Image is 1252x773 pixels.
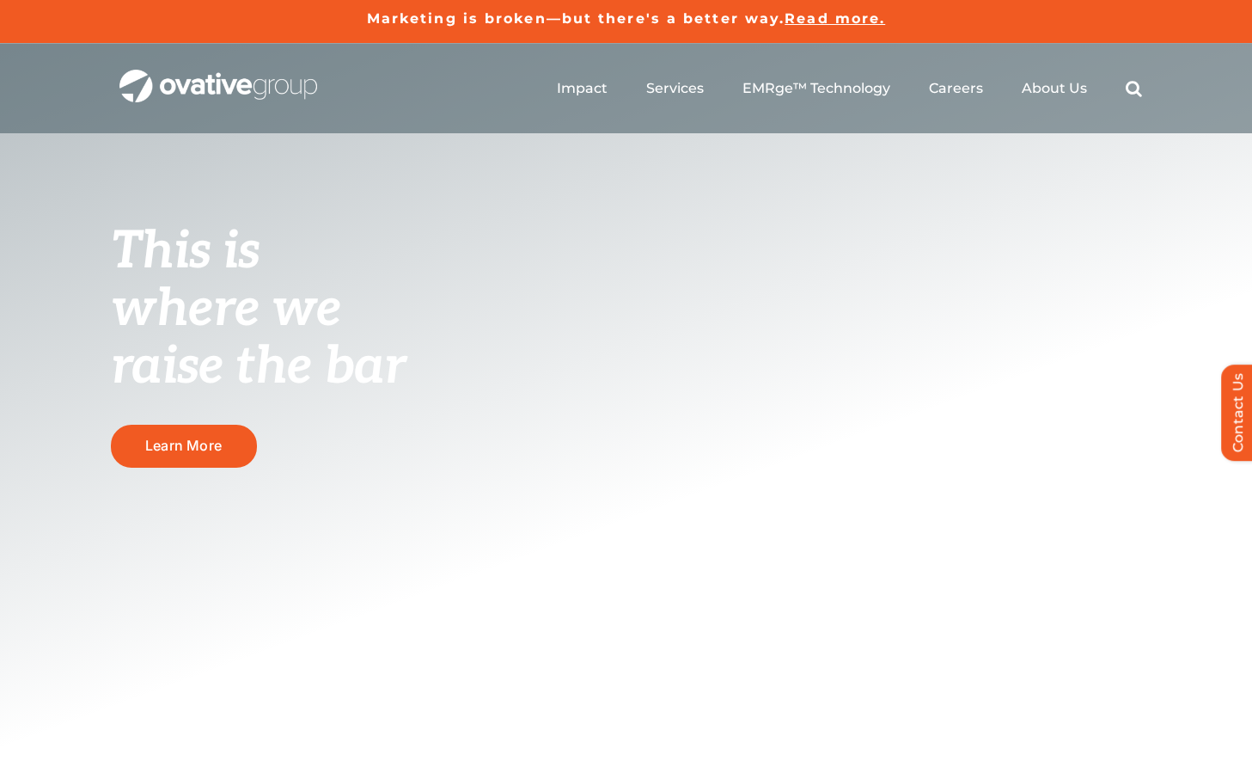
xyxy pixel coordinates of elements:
a: Read more. [785,10,885,27]
a: Search [1126,80,1142,97]
span: where we raise the bar [111,279,406,398]
a: EMRge™ Technology [742,80,890,97]
a: Learn More [111,425,257,467]
nav: Menu [557,61,1142,116]
a: Careers [929,80,983,97]
span: Learn More [145,438,222,454]
a: Marketing is broken—but there's a better way. [367,10,785,27]
a: Impact [557,80,608,97]
a: OG_Full_horizontal_WHT [119,68,317,84]
a: Services [646,80,704,97]
span: This is [111,221,260,283]
a: About Us [1022,80,1087,97]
